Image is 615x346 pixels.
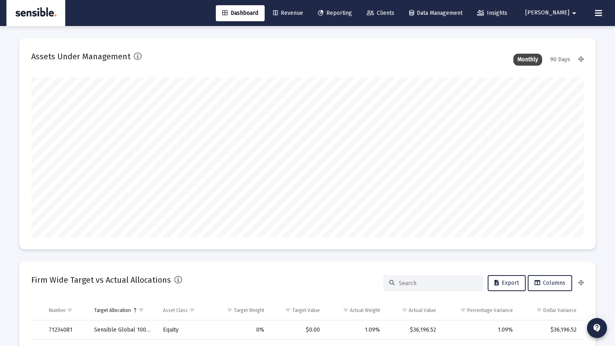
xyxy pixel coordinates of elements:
[12,5,59,21] img: Dashboard
[227,307,233,313] span: Show filter options for column 'Target Weight'
[94,307,131,314] div: Target Allocation
[215,326,264,334] div: 0%
[31,50,131,63] h2: Assets Under Management
[318,10,352,16] span: Reporting
[536,307,542,313] span: Show filter options for column 'Dollar Variance'
[275,326,320,334] div: $0.00
[447,326,512,334] div: 1.09%
[569,5,579,21] mat-icon: arrow_drop_down
[49,307,66,314] div: Number
[402,307,408,313] span: Show filter options for column 'Actual Value'
[222,10,258,16] span: Dashboard
[67,307,73,313] span: Show filter options for column 'Number'
[343,307,349,313] span: Show filter options for column 'Actual Weight'
[31,274,171,286] h2: Firm Wide Target vs Actual Allocations
[285,307,291,313] span: Show filter options for column 'Target Value'
[138,307,144,313] span: Show filter options for column 'Target Allocation'
[234,307,264,314] div: Target Weight
[157,301,210,320] td: Column Asset Class
[467,307,513,314] div: Percentage Variance
[528,275,572,291] button: Columns
[189,307,195,313] span: Show filter options for column 'Asset Class'
[516,5,589,21] button: [PERSON_NAME]
[270,301,326,320] td: Column Target Value
[460,307,466,313] span: Show filter options for column 'Percentage Variance'
[326,301,386,320] td: Column Actual Weight
[386,301,442,320] td: Column Actual Value
[350,307,380,314] div: Actual Weight
[157,320,210,340] td: Equity
[592,323,602,333] mat-icon: contact_support
[525,10,569,16] span: [PERSON_NAME]
[216,5,265,21] a: Dashboard
[367,10,394,16] span: Clients
[403,5,469,21] a: Data Management
[543,307,577,314] div: Dollar Variance
[312,5,358,21] a: Reporting
[210,301,269,320] td: Column Target Weight
[273,10,303,16] span: Revenue
[331,326,380,334] div: 1.09%
[360,5,401,21] a: Clients
[535,280,565,286] span: Columns
[88,320,157,340] td: Sensible Global 100/0
[471,5,514,21] a: Insights
[519,301,584,320] td: Column Dollar Variance
[409,307,436,314] div: Actual Value
[88,301,157,320] td: Column Target Allocation
[163,307,188,314] div: Asset Class
[43,301,88,320] td: Column Number
[43,320,88,340] td: 71234081
[442,301,518,320] td: Column Percentage Variance
[513,54,542,66] div: Monthly
[391,326,436,334] div: $36,196.52
[409,10,462,16] span: Data Management
[292,307,320,314] div: Target Value
[494,280,519,286] span: Export
[477,10,507,16] span: Insights
[488,275,526,291] button: Export
[399,280,477,287] input: Search
[546,54,574,66] div: 90 Days
[524,326,577,334] div: $36,196.52
[267,5,310,21] a: Revenue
